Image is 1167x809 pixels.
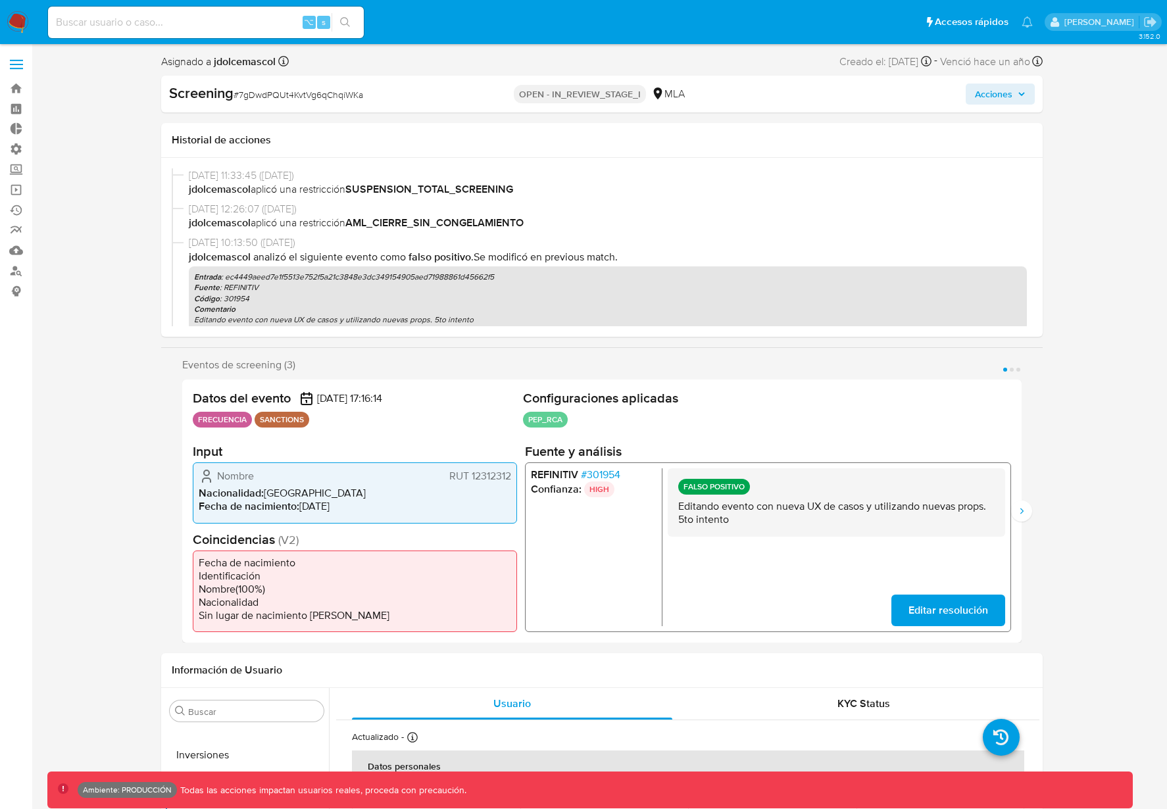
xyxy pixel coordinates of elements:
span: [DATE] 11:33:45 ([DATE]) [189,168,1027,183]
b: jdolcemascol [211,54,276,69]
p: joaquin.dolcemascolo@mercadolibre.com [1064,16,1139,28]
p: Actualizado - [352,731,404,743]
span: aplicó una restricción [189,216,1027,230]
input: Buscar usuario o caso... [48,14,364,31]
span: aplicó una restricción [189,182,1027,197]
b: jdolcemascol [189,249,251,264]
span: [DATE] 10:13:50 ([DATE]) [189,235,1027,250]
p: : 301954 [194,293,1022,304]
span: Analizó el siguiente evento como [253,249,406,264]
b: Screening [169,82,234,103]
span: Asignado a [161,55,276,69]
span: [DATE] 12:26:07 ([DATE]) [189,202,1027,216]
span: Accesos rápidos [935,15,1008,29]
span: Usuario [493,696,531,711]
p: Todas las acciones impactan usuarios reales, proceda con precaución. [177,784,466,797]
span: KYC Status [837,696,890,711]
b: Código [194,293,220,305]
p: Ambiente: PRODUCCIÓN [83,787,172,793]
button: Items [164,771,329,802]
b: Falso positivo [409,249,471,264]
h1: Información de Usuario [172,664,282,677]
span: # 7gDwdPQUt4KvtVg6qChqiWKa [234,88,363,101]
h1: Historial de acciones [172,134,1032,147]
th: Datos personales [352,750,1024,782]
span: Venció hace un año [940,55,1030,69]
button: Inversiones [164,739,329,771]
p: . Se modificó en previous match . [189,250,1027,264]
p: Editando evento con nueva UX de casos y utilizando nuevas props. 5to intento [194,314,1022,325]
input: Buscar [188,706,318,718]
b: jdolcemascol [189,215,251,230]
span: - [934,53,937,70]
b: Comentario [194,303,236,315]
a: Salir [1143,15,1157,29]
div: MLA [651,87,685,101]
b: Entrada [194,271,221,283]
b: Fuente [194,282,220,293]
p: : ec4449aeed7e1f5513e752f5a21c3848e3dc349154905aed71988861d45662f5 [194,272,1022,282]
button: Acciones [966,84,1035,105]
p: OPEN - IN_REVIEW_STAGE_I [514,85,646,103]
span: ⌥ [304,16,314,28]
button: search-icon [332,13,359,32]
div: Creado el: [DATE] [839,53,931,70]
b: SUSPENSION_TOTAL_SCREENING [345,182,513,197]
a: Notificaciones [1022,16,1033,28]
b: jdolcemascol [189,182,251,197]
b: AML_CIERRE_SIN_CONGELAMIENTO [345,215,524,230]
span: Acciones [975,84,1012,105]
button: Buscar [175,706,186,716]
span: s [322,16,326,28]
p: : REFINITIV [194,282,1022,293]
